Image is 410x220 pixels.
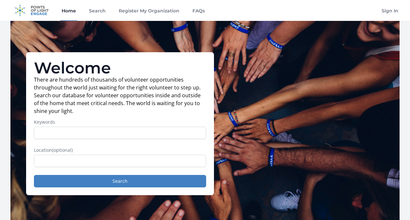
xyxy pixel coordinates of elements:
p: There are hundreds of thousands of volunteer opportunities throughout the world just waiting for ... [34,76,206,115]
label: Location [34,147,206,153]
button: Search [34,175,206,187]
span: (optional) [52,147,73,153]
label: Keywords [34,119,206,125]
h1: Welcome [34,60,206,76]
